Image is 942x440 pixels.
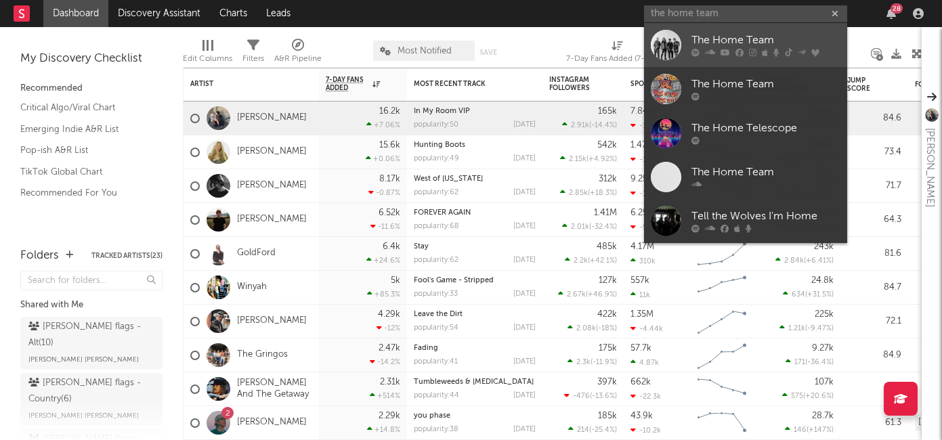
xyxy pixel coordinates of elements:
div: ( ) [565,256,617,265]
a: The Home Team [644,23,847,67]
a: [PERSON_NAME] [237,180,307,192]
div: -11.5k [630,155,660,164]
div: 71.7 [847,178,901,194]
div: ( ) [562,120,617,129]
div: 72.1 [847,313,901,330]
div: 9.27k [812,344,834,353]
div: Fool's Game - Stripped [414,277,536,284]
span: +6.41 % [806,257,832,265]
a: Tell the Wolves I'm Home [644,199,847,243]
div: 81.6 [847,246,901,262]
span: Most Notified [398,47,452,56]
div: [DATE] [513,121,536,129]
div: 6.52k [379,208,400,217]
div: 2.29k [379,412,400,420]
div: popularity: 62 [414,189,458,196]
div: 310k [630,257,656,265]
div: In My Room VIP [414,108,536,115]
div: 397k [597,378,617,387]
div: +24.6 % [366,256,400,265]
span: 7-Day Fans Added [326,76,369,92]
span: -11.9 % [593,359,615,366]
div: 107k [815,378,834,387]
div: 165k [598,107,617,116]
span: 2.01k [571,223,589,231]
div: 84.7 [847,280,901,296]
div: The Home Team [691,164,840,181]
div: Fading [414,345,536,352]
span: 171 [794,359,805,366]
span: +4.92 % [588,156,615,163]
span: 634 [792,291,805,299]
div: 5k [391,276,400,285]
span: +42.1 % [590,257,615,265]
div: 185k [598,412,617,420]
span: 575 [791,393,803,400]
svg: Chart title [691,305,752,338]
div: ( ) [568,425,617,434]
div: [DATE] [513,155,536,162]
div: West of Ohio [414,175,536,183]
div: -0.87 % [368,188,400,197]
div: Artist [190,80,292,88]
div: 542k [597,141,617,150]
div: 1.35M [630,310,654,319]
span: 2.91k [571,122,589,129]
div: 6.25M [630,208,655,217]
button: Save [479,49,497,56]
div: ( ) [779,324,834,332]
div: popularity: 68 [414,223,459,230]
div: 4.87k [630,358,659,367]
div: 43.9k [630,412,653,420]
div: popularity: 41 [414,358,458,366]
div: 16.2k [379,107,400,116]
div: 7-Day Fans Added (7-Day Fans Added) [566,34,668,73]
div: ( ) [564,391,617,400]
a: The Home Team [644,155,847,199]
span: +18.3 % [590,190,615,197]
button: Tracked Artists(23) [91,252,163,259]
a: GoldFord [237,248,276,259]
a: [PERSON_NAME] [237,112,307,124]
div: 57.7k [630,344,651,353]
div: [DATE] [513,324,536,332]
div: 243k [814,242,834,251]
div: +514 % [370,391,400,400]
div: 6.4k [383,242,400,251]
div: 485k [597,242,617,251]
div: Stay [414,243,536,250]
div: 69.5 [847,381,901,397]
span: +147 % [809,426,832,434]
a: [PERSON_NAME] flags - Country(6)[PERSON_NAME] [PERSON_NAME] [20,373,163,426]
div: ( ) [560,154,617,163]
div: +85.3 % [367,290,400,299]
span: 2.84k [784,257,804,265]
span: 214 [577,426,589,434]
div: A&R Pipeline [274,51,322,67]
a: The Home Team [644,67,847,111]
div: 1.47M [630,141,654,150]
div: 422k [597,310,617,319]
a: you phase [414,412,450,420]
div: 84.9 [847,347,901,364]
span: -36.4 % [807,359,832,366]
a: FOREVER AGAIN [414,209,471,217]
a: Winyah [237,282,267,293]
div: 175k [599,344,617,353]
a: Leave the Dirt [414,311,463,318]
a: Critical Algo/Viral Chart [20,100,149,115]
a: Hunting Boots [414,141,465,149]
div: ( ) [775,256,834,265]
div: [DATE] [513,290,536,298]
div: ( ) [782,391,834,400]
span: 146 [794,426,807,434]
a: Pop-ish A&R List [20,143,149,158]
div: popularity: 49 [414,155,459,162]
div: 557k [630,276,649,285]
span: -14.4 % [591,122,615,129]
div: you phase [414,412,536,420]
div: Instagram Followers [549,76,597,92]
div: -22.3k [630,392,661,401]
span: 2.2k [574,257,588,265]
a: [PERSON_NAME] [237,146,307,158]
